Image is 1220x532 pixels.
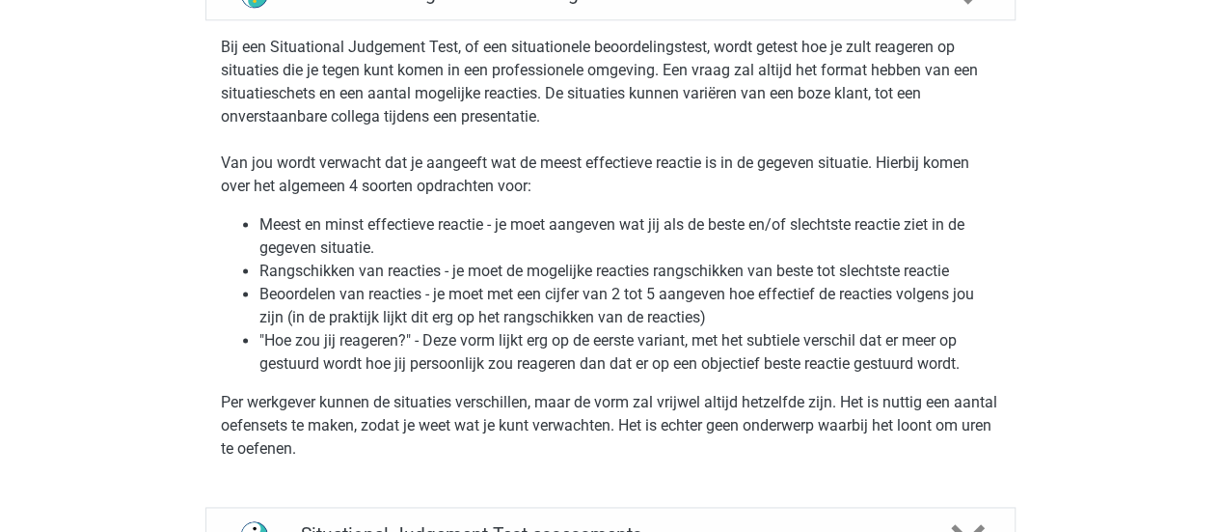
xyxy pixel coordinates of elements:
li: Beoordelen van reacties - je moet met een cijfer van 2 tot 5 aangeven hoe effectief de reacties v... [259,283,1000,329]
li: Rangschikken van reacties - je moet de mogelijke reacties rangschikken van beste tot slechtste re... [259,260,1000,283]
p: Bij een Situational Judgement Test, of een situationele beoordelingstest, wordt getest hoe je zul... [221,36,1000,198]
li: "Hoe zou jij reageren?" - Deze vorm lijkt erg op de eerste variant, met het subtiele verschil dat... [259,329,1000,376]
li: Meest en minst effectieve reactie - je moet aangeven wat jij als de beste en/of slechtste reactie... [259,213,1000,260]
p: Per werkgever kunnen de situaties verschillen, maar de vorm zal vrijwel altijd hetzelfde zijn. He... [221,391,1000,461]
